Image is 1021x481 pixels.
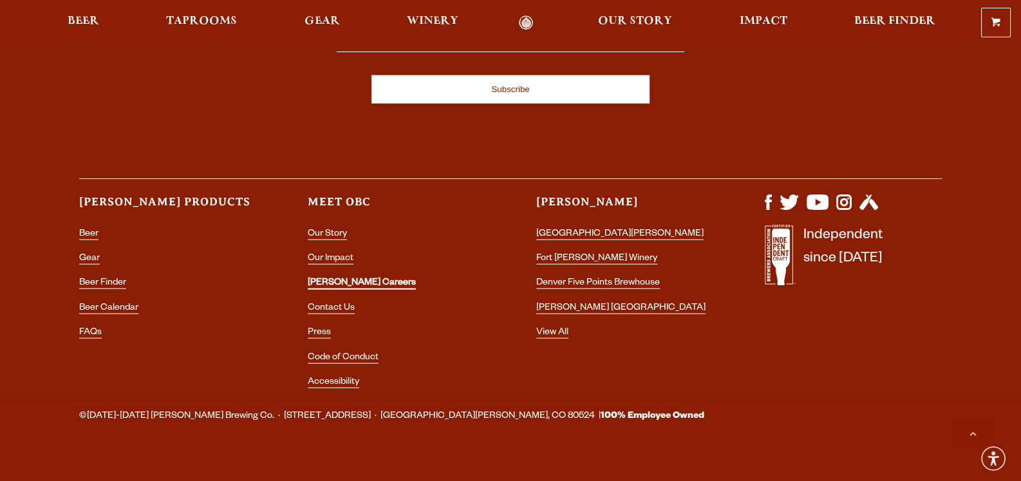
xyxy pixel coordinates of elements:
[407,16,458,26] span: Winery
[536,194,713,221] h3: [PERSON_NAME]
[59,15,108,30] a: Beer
[780,203,799,214] a: Visit us on X (formerly Twitter)
[836,203,852,214] a: Visit us on Instagram
[68,16,99,26] span: Beer
[79,328,102,339] a: FAQs
[536,229,704,240] a: [GEOGRAPHIC_DATA][PERSON_NAME]
[79,229,98,240] a: Beer
[731,15,796,30] a: Impact
[957,417,989,449] a: Scroll to top
[166,16,237,26] span: Taprooms
[601,411,704,422] strong: 100% Employee Owned
[304,16,340,26] span: Gear
[598,16,672,26] span: Our Story
[807,203,829,214] a: Visit us on YouTube
[371,75,650,104] input: Subscribe
[308,229,347,240] a: Our Story
[79,303,138,314] a: Beer Calendar
[979,444,1007,473] div: Accessibility Menu
[536,303,706,314] a: [PERSON_NAME] [GEOGRAPHIC_DATA]
[590,15,680,30] a: Our Story
[308,328,331,339] a: Press
[308,278,416,290] a: [PERSON_NAME] Careers
[79,254,100,265] a: Gear
[79,278,126,289] a: Beer Finder
[501,15,550,30] a: Odell Home
[296,15,348,30] a: Gear
[79,194,256,221] h3: [PERSON_NAME] Products
[846,15,944,30] a: Beer Finder
[765,203,772,214] a: Visit us on Facebook
[158,15,245,30] a: Taprooms
[536,278,660,289] a: Denver Five Points Brewhouse
[536,254,657,265] a: Fort [PERSON_NAME] Winery
[854,16,935,26] span: Beer Finder
[398,15,467,30] a: Winery
[308,353,379,364] a: Code of Conduct
[859,203,878,214] a: Visit us on Untappd
[803,225,883,292] p: Independent since [DATE]
[308,303,355,314] a: Contact Us
[308,194,485,221] h3: Meet OBC
[740,16,787,26] span: Impact
[308,254,353,265] a: Our Impact
[536,328,568,339] a: View All
[79,408,704,425] span: ©[DATE]-[DATE] [PERSON_NAME] Brewing Co. · [STREET_ADDRESS] · [GEOGRAPHIC_DATA][PERSON_NAME], CO ...
[308,377,359,388] a: Accessibility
